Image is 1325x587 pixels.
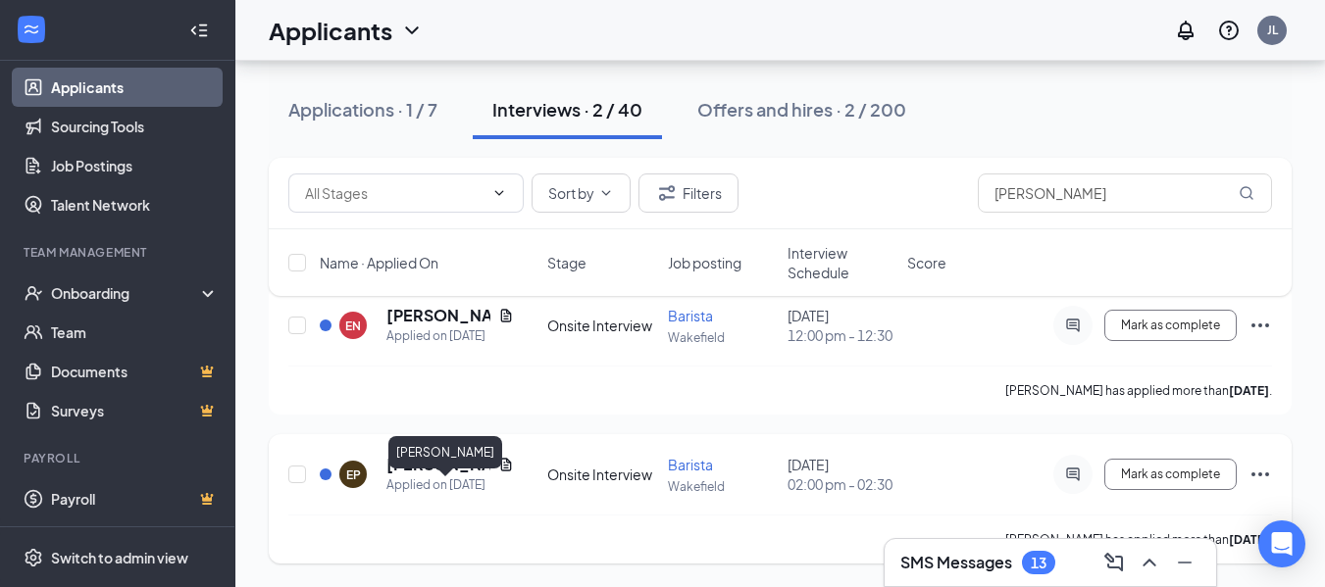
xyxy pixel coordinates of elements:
p: Wakefield [668,329,776,346]
div: Offers and hires · 2 / 200 [697,97,906,122]
svg: ChevronDown [491,185,507,201]
svg: ActiveChat [1061,318,1085,333]
div: Open Intercom Messenger [1258,520,1305,567]
div: [PERSON_NAME] [388,436,502,468]
svg: ChevronDown [598,185,614,201]
div: EN [345,318,361,334]
a: SurveysCrown [51,391,219,430]
div: Applications · 1 / 7 [288,97,437,122]
a: DocumentsCrown [51,352,219,391]
span: Name · Applied On [320,253,438,272]
svg: Collapse [189,21,209,40]
div: Applied on [DATE] [386,326,514,346]
div: [DATE] [788,455,895,494]
span: 02:00 pm - 02:30 pm [788,474,895,494]
h5: [PERSON_NAME] [386,305,490,326]
svg: Notifications [1174,19,1198,42]
a: Applicants [51,68,219,107]
span: Mark as complete [1121,318,1220,332]
h3: SMS Messages [900,552,1012,573]
button: Filter Filters [638,173,739,213]
p: [PERSON_NAME] has applied more than . [1005,531,1272,548]
span: Stage [547,253,586,272]
svg: ActiveChat [1061,466,1085,482]
span: Score [907,253,946,272]
span: 12:00 pm - 12:30 pm [788,325,895,345]
svg: MagnifyingGlass [1239,185,1254,201]
a: Talent Network [51,185,219,224]
a: PayrollCrown [51,479,219,518]
div: Interviews · 2 / 40 [492,97,642,122]
svg: Settings [24,548,43,567]
b: [DATE] [1229,383,1269,398]
div: Onsite Interview [547,316,655,335]
span: Mark as complete [1121,467,1220,481]
h5: [PERSON_NAME] [386,454,490,475]
a: Team [51,313,219,352]
svg: Document [498,308,514,323]
svg: QuestionInfo [1217,19,1241,42]
button: Mark as complete [1104,310,1237,341]
span: Sort by [548,186,594,200]
svg: Ellipses [1249,463,1272,486]
svg: UserCheck [24,283,43,303]
svg: Document [498,457,514,472]
h1: Applicants [269,14,392,47]
button: Minimize [1169,547,1200,578]
span: Job posting [668,253,741,272]
div: [DATE] [788,306,895,345]
svg: Minimize [1173,551,1197,574]
a: Job Postings [51,146,219,185]
span: Interview Schedule [788,243,895,282]
div: Onsite Interview [547,465,655,484]
input: All Stages [305,182,484,204]
button: Sort byChevronDown [532,173,631,213]
svg: Ellipses [1249,314,1272,337]
svg: ChevronDown [400,19,424,42]
div: Switch to admin view [51,548,188,567]
button: ComposeMessage [1098,547,1130,578]
svg: WorkstreamLogo [22,20,41,39]
button: Mark as complete [1104,459,1237,490]
svg: ComposeMessage [1102,551,1126,574]
div: 13 [1031,555,1046,571]
svg: Filter [655,181,679,205]
div: Team Management [24,244,215,261]
input: Search in interviews [978,173,1272,213]
div: Onboarding [51,283,202,303]
span: Barista [668,307,713,324]
svg: ChevronUp [1138,551,1161,574]
div: Payroll [24,450,215,466]
a: Sourcing Tools [51,107,219,146]
p: [PERSON_NAME] has applied more than . [1005,382,1272,399]
div: EP [346,466,361,483]
button: ChevronUp [1134,547,1165,578]
span: Barista [668,456,713,473]
div: Applied on [DATE] [386,475,514,495]
p: Wakefield [668,478,776,495]
div: JL [1267,22,1278,38]
b: [DATE] [1229,532,1269,547]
